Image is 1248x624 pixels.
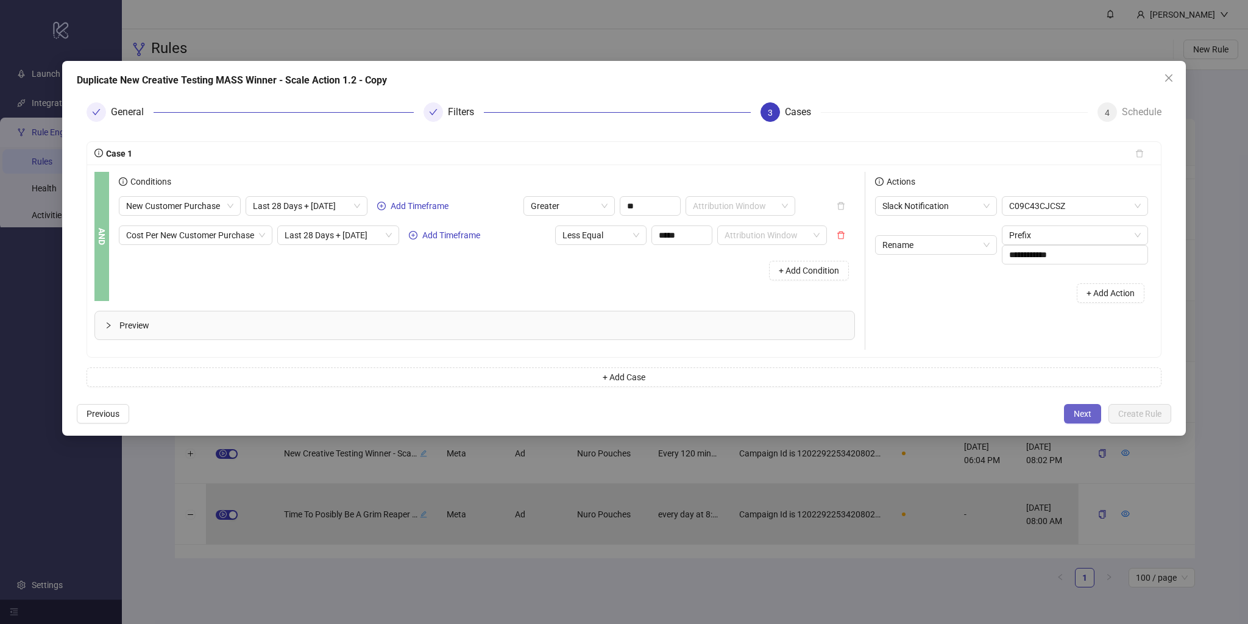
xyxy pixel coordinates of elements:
[95,228,108,245] b: AND
[1148,196,1176,216] button: delete
[111,102,154,122] div: General
[827,196,855,216] button: delete
[779,266,839,275] span: + Add Condition
[429,108,438,116] span: check
[448,102,484,122] div: Filters
[1126,144,1154,163] button: delete
[1148,225,1176,245] button: delete
[87,367,1161,387] button: + Add Case
[1108,404,1171,424] button: Create Rule
[285,226,392,244] span: Last 28 Days + Today
[769,261,849,280] button: + Add Condition
[377,202,386,210] span: plus-circle
[768,108,773,118] span: 3
[1009,197,1141,215] span: C09C43CJCSZ
[92,108,101,116] span: check
[1077,283,1144,303] button: + Add Action
[1105,108,1110,118] span: 4
[422,230,480,240] span: Add Timeframe
[391,201,448,211] span: Add Timeframe
[87,409,119,419] span: Previous
[1122,102,1161,122] div: Schedule
[126,197,233,215] span: New Customer Purchase
[1164,73,1174,83] span: close
[253,197,360,215] span: Last 28 Days + Today
[785,102,821,122] div: Cases
[77,404,129,424] button: Previous
[531,197,608,215] span: Greater
[562,226,639,244] span: Less Equal
[127,177,171,186] span: Conditions
[827,225,855,245] button: delete
[1074,409,1091,419] span: Next
[372,199,453,213] button: Add Timeframe
[103,149,132,158] span: Case 1
[837,231,845,239] span: delete
[119,319,845,332] span: Preview
[1064,404,1101,424] button: Next
[94,149,103,157] span: info-circle
[603,372,645,382] span: + Add Case
[882,236,990,254] span: Rename
[1009,226,1141,244] span: Prefix
[77,73,1171,88] div: Duplicate New Creative Testing MASS Winner - Scale Action 1.2 - Copy
[884,177,915,186] span: Actions
[409,231,417,239] span: plus-circle
[404,228,485,243] button: Add Timeframe
[882,197,990,215] span: Slack Notification
[875,177,884,186] span: info-circle
[1087,288,1135,298] span: + Add Action
[126,226,265,244] span: Cost Per New Customer Purchase
[95,311,854,339] div: Preview
[105,322,112,329] span: collapsed
[119,177,127,186] span: info-circle
[1159,68,1179,88] button: Close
